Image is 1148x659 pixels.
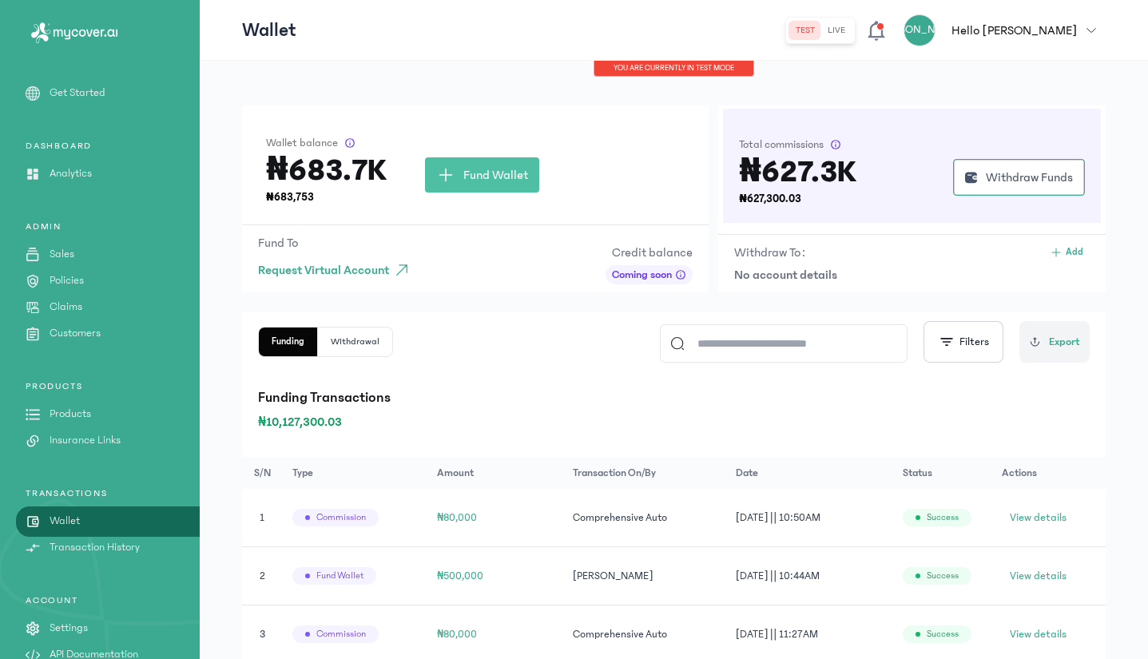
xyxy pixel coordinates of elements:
p: ₦10,127,300.03 [258,412,1090,431]
p: Products [50,406,91,423]
p: Settings [50,620,88,637]
p: Wallet [242,18,296,43]
span: Total commissions [739,137,824,153]
button: Export [1019,321,1090,363]
th: Date [726,457,893,489]
span: Wallet balance [266,135,338,151]
span: View details [1010,510,1067,526]
td: [DATE] || 10:50AM [726,489,893,547]
td: [PERSON_NAME] [563,547,726,605]
button: View details [1002,505,1075,530]
button: test [789,21,821,40]
p: No account details [734,265,1090,284]
p: ₦627,300.03 [739,191,856,207]
button: Funding [259,328,318,356]
th: Status [893,457,993,489]
p: Transaction History [50,539,140,556]
p: Insurance Links [50,432,121,449]
p: Claims [50,299,82,316]
button: Withdraw Funds [953,159,1085,196]
span: ₦80,000 [437,629,478,640]
span: ₦80,000 [437,512,478,523]
p: Policies [50,272,84,289]
p: Fund To [258,233,418,252]
span: 3 [260,629,265,640]
p: Hello [PERSON_NAME] [951,21,1077,40]
button: View details [1002,563,1075,589]
td: [DATE] || 10:44AM [726,547,893,605]
td: Comprehensive Auto [563,489,726,547]
span: 2 [260,570,265,582]
button: View details [1002,621,1075,647]
p: Analytics [50,165,92,182]
p: Customers [50,325,101,342]
span: success [927,628,959,641]
span: 1 [260,512,264,523]
div: You are currently in TEST MODE [594,61,754,77]
p: ₦683,753 [266,189,387,205]
th: Amount [427,457,563,489]
span: Export [1049,334,1080,351]
span: ₦500,000 [437,570,484,582]
th: Actions [992,457,1106,489]
p: Get Started [50,85,105,101]
button: [PERSON_NAME]Hello [PERSON_NAME] [904,14,1106,46]
span: Commission [316,511,366,524]
button: live [821,21,852,40]
h3: ₦627.3K [739,159,856,185]
span: View details [1010,568,1067,584]
span: Coming soon [612,267,672,283]
p: Sales [50,246,74,263]
p: Credit balance [606,243,693,262]
button: Request Virtual Account [258,256,418,284]
p: Wallet [50,513,80,530]
span: Request Virtual Account [258,260,389,280]
p: Funding Transactions [258,387,1090,409]
button: Fund Wallet [425,157,539,193]
th: S/N [242,457,283,489]
span: View details [1010,626,1067,642]
th: Type [283,457,427,489]
span: Fund Wallet [463,165,528,185]
div: [PERSON_NAME] [904,14,935,46]
th: Transaction on/by [563,457,726,489]
button: Add [1043,243,1090,262]
h3: ₦683.7K [266,157,387,183]
span: success [927,570,959,582]
span: Withdraw Funds [986,168,1073,187]
button: Filters [924,321,1003,363]
span: Add [1066,246,1083,259]
p: Withdraw To: [734,243,805,262]
button: Withdrawal [318,328,392,356]
span: Fund wallet [316,570,363,582]
span: Commission [316,628,366,641]
span: success [927,511,959,524]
